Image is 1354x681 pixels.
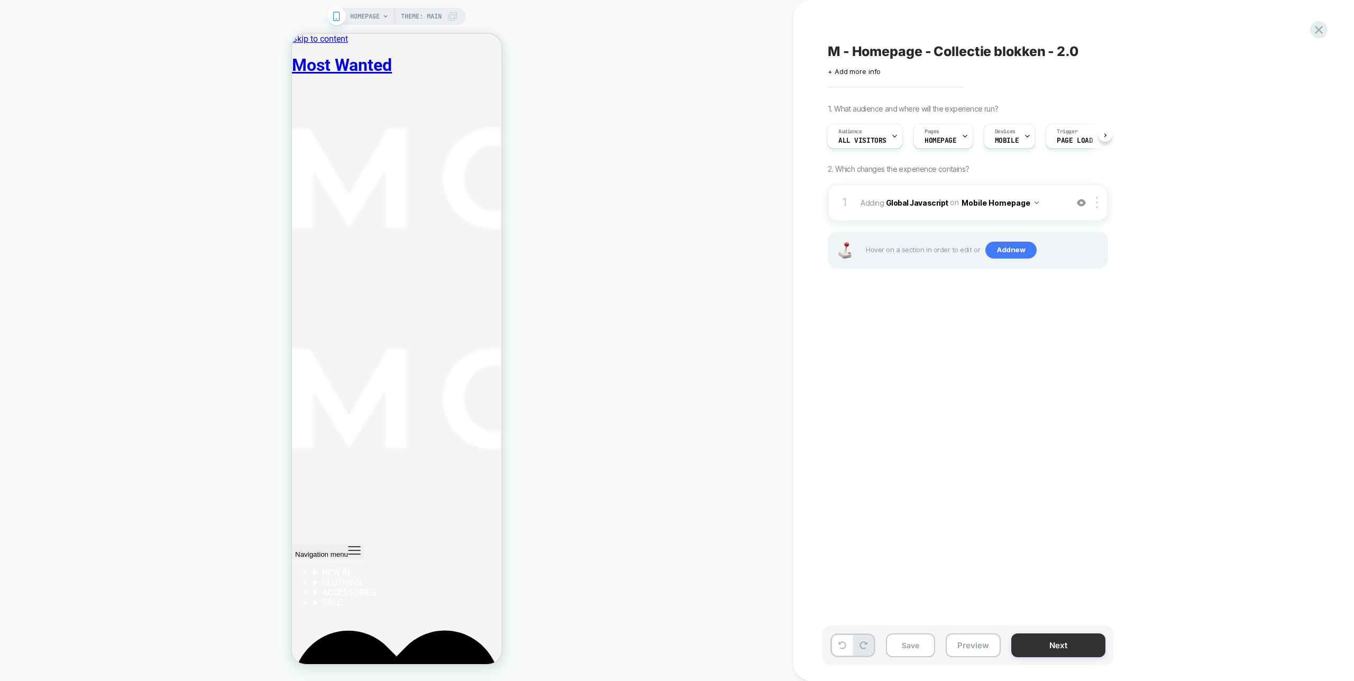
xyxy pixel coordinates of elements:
[3,517,56,524] span: Navigation menu
[838,128,862,135] span: Audience
[21,544,209,554] summary: CLOTHING
[886,198,948,207] b: Global Javascript
[886,633,935,657] button: Save
[1011,633,1105,657] button: Next
[866,242,1102,259] span: Hover on a section in order to edit or
[950,196,958,209] span: on
[985,242,1037,259] span: Add new
[828,43,1078,59] span: M - Homepage - Collectie blokken - 2.0
[861,195,1062,210] span: Adding
[1057,128,1077,135] span: Trigger
[839,192,850,213] div: 1
[834,242,855,259] img: Joystick
[21,564,209,574] summary: SALE
[828,164,969,173] span: 2. Which changes the experience contains?
[946,633,1001,657] button: Preview
[925,128,939,135] span: Pages
[925,137,957,144] span: HOMEPAGE
[21,554,209,564] summary: ACCESSORIES
[838,137,886,144] span: All Visitors
[1096,197,1098,208] img: close
[401,8,442,25] span: Theme: MAIN
[828,67,881,76] span: + Add more info
[1057,137,1093,144] span: Page Load
[21,533,209,544] summary: NEW IN
[962,195,1039,210] button: Mobile Homepage
[1077,198,1086,207] img: crossed eye
[995,137,1019,144] span: MOBILE
[1035,201,1039,204] img: down arrow
[350,8,380,25] span: HOMEPAGE
[995,128,1015,135] span: Devices
[828,104,998,113] span: 1. What audience and where will the experience run?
